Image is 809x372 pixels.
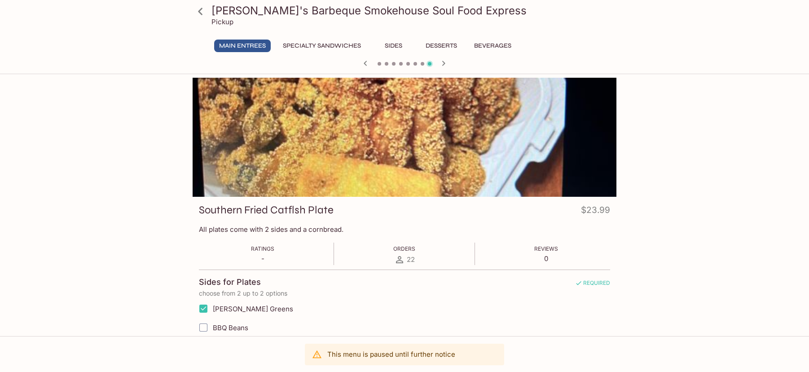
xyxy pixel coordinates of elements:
[213,323,248,332] span: BBQ Beans
[393,245,415,252] span: Orders
[199,225,610,234] p: All plates come with 2 sides and a cornbread.
[534,254,558,263] p: 0
[421,40,462,52] button: Desserts
[251,245,274,252] span: Ratings
[373,40,413,52] button: Sides
[251,254,274,263] p: -
[534,245,558,252] span: Reviews
[211,4,613,18] h3: [PERSON_NAME]'s Barbeque Smokehouse Soul Food Express
[575,279,610,290] span: REQUIRED
[581,203,610,221] h4: $23.99
[407,255,415,264] span: 22
[214,40,271,52] button: Main Entrees
[469,40,516,52] button: Beverages
[193,78,616,197] div: Southern Fried Catflsh Plate
[199,277,261,287] h4: Sides for Plates
[199,290,610,297] p: choose from 2 up to 2 options
[199,203,334,217] h3: Southern Fried Catflsh Plate
[211,18,233,26] p: Pickup
[213,305,293,313] span: [PERSON_NAME] Greens
[327,350,455,359] p: This menu is paused until further notice
[278,40,366,52] button: Specialty Sandwiches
